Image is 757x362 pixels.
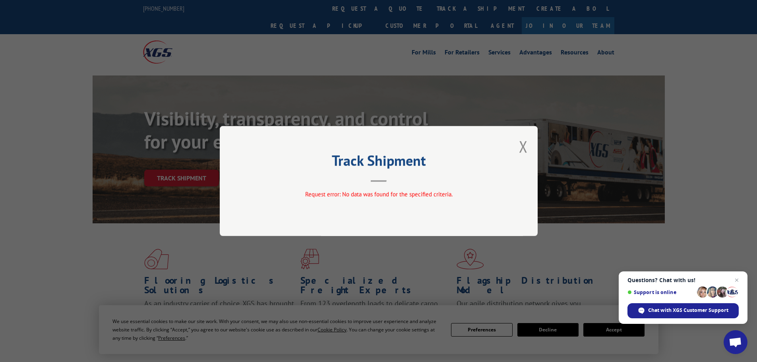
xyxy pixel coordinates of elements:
button: Close modal [519,136,528,157]
span: Request error: No data was found for the specified criteria. [305,190,452,198]
span: Questions? Chat with us! [627,277,739,283]
span: Support is online [627,289,694,295]
span: Close chat [732,275,742,285]
span: Chat with XGS Customer Support [648,307,728,314]
div: Open chat [724,330,747,354]
h2: Track Shipment [259,155,498,170]
div: Chat with XGS Customer Support [627,303,739,318]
